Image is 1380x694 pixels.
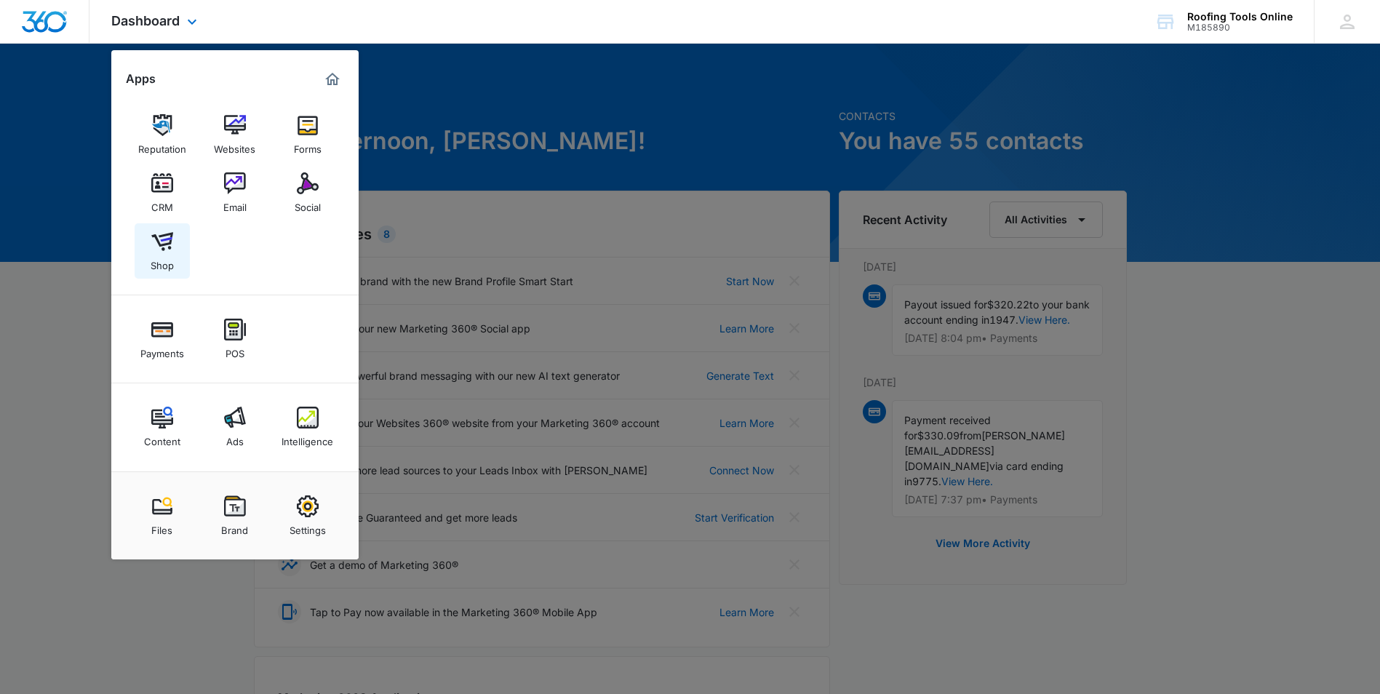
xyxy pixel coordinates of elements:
[135,488,190,543] a: Files
[207,165,263,220] a: Email
[126,72,156,86] h2: Apps
[151,517,172,536] div: Files
[111,13,180,28] span: Dashboard
[295,194,321,213] div: Social
[207,311,263,367] a: POS
[135,399,190,455] a: Content
[223,194,247,213] div: Email
[207,107,263,162] a: Websites
[135,107,190,162] a: Reputation
[135,223,190,279] a: Shop
[226,340,244,359] div: POS
[221,517,248,536] div: Brand
[1187,23,1293,33] div: account id
[280,165,335,220] a: Social
[207,399,263,455] a: Ads
[282,428,333,447] div: Intelligence
[226,428,244,447] div: Ads
[151,252,174,271] div: Shop
[280,488,335,543] a: Settings
[280,399,335,455] a: Intelligence
[214,136,255,155] div: Websites
[207,488,263,543] a: Brand
[280,107,335,162] a: Forms
[1187,11,1293,23] div: account name
[138,136,186,155] div: Reputation
[144,428,180,447] div: Content
[290,517,326,536] div: Settings
[140,340,184,359] div: Payments
[135,165,190,220] a: CRM
[151,194,173,213] div: CRM
[321,68,344,91] a: Marketing 360® Dashboard
[135,311,190,367] a: Payments
[294,136,322,155] div: Forms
